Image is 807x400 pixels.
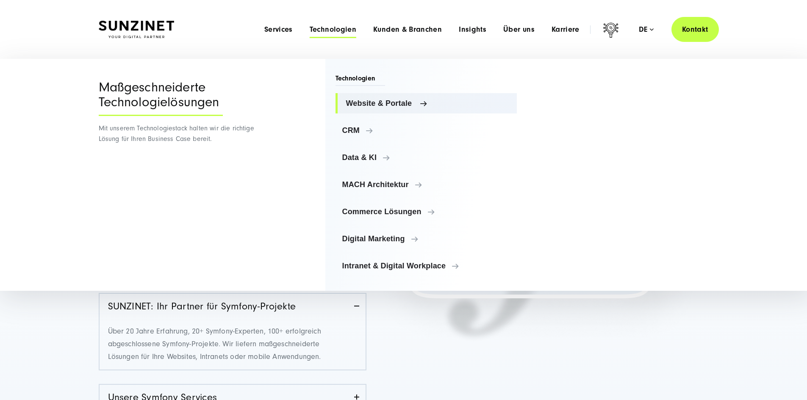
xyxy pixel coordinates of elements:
[336,174,517,195] a: MACH Architektur
[336,229,517,249] a: Digital Marketing
[264,25,293,34] a: Services
[503,25,535,34] a: Über uns
[552,25,580,34] a: Karriere
[639,25,654,34] div: de
[336,201,517,222] a: Commerce Lösungen
[373,25,442,34] a: Kunden & Branchen
[336,120,517,141] a: CRM
[342,126,510,135] span: CRM
[99,123,258,144] p: Mit unserem Technologiestack halten wir die richtige Lösung für Ihren Business Case bereit.
[336,74,385,86] span: Technologien
[346,99,510,108] span: Website & Portale
[100,294,366,319] a: SUNZINET: Ihr Partner für Symfony-Projekte
[310,25,356,34] a: Technologien
[108,327,321,361] span: Über 20 Jahre Erfahrung, 20+ Symfony-Experten, 100+ erfolgreich abgeschlossene Symfony-Projekte. ...
[336,147,517,168] a: Data & KI
[671,17,719,42] a: Kontakt
[459,25,486,34] a: Insights
[336,93,517,113] a: Website & Portale
[336,256,517,276] a: Intranet & Digital Workplace
[342,153,510,162] span: Data & KI
[99,21,174,39] img: SUNZINET Full Service Digital Agentur
[342,262,510,270] span: Intranet & Digital Workplace
[342,180,510,189] span: MACH Architektur
[99,80,223,116] div: Maßgeschneiderte Technologielösungen
[342,234,510,243] span: Digital Marketing
[342,207,510,216] span: Commerce Lösungen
